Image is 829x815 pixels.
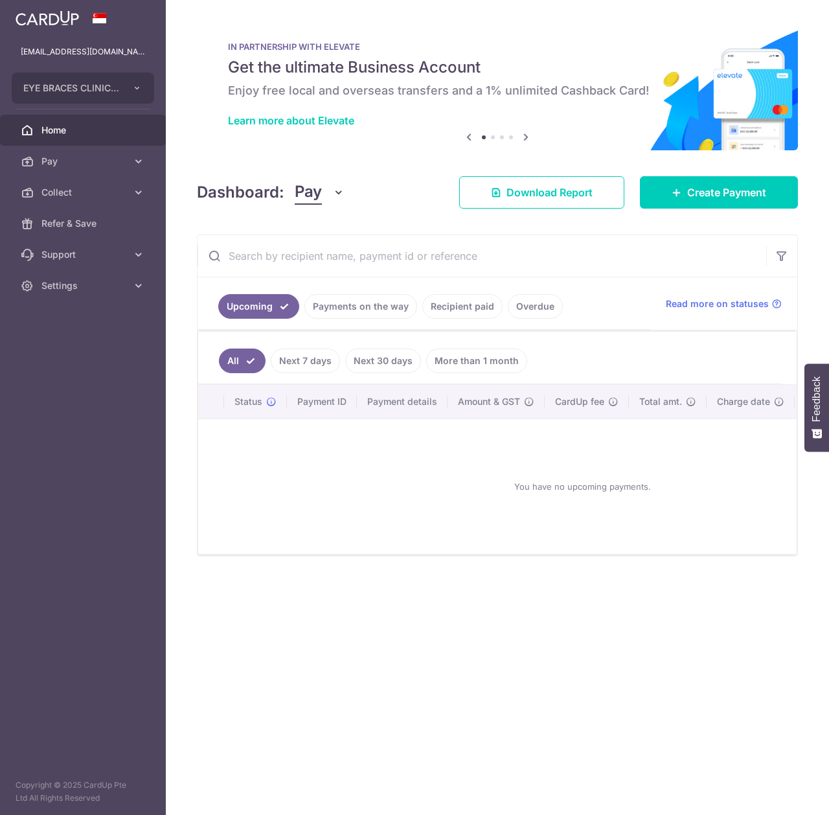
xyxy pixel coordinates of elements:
button: Pay [295,180,345,205]
a: Overdue [508,294,563,319]
span: EYE BRACES CLINIC PTE. LTD. [23,82,119,95]
span: Collect [41,186,127,199]
span: Charge date [717,395,770,408]
a: Download Report [459,176,624,209]
a: All [219,349,266,373]
a: Recipient paid [422,294,503,319]
a: More than 1 month [426,349,527,373]
a: Next 30 days [345,349,421,373]
a: Read more on statuses [666,297,782,310]
span: CardUp fee [555,395,604,408]
th: Payment ID [287,385,357,419]
span: Pay [295,180,322,205]
a: Learn more about Elevate [228,114,354,127]
span: Status [234,395,262,408]
input: Search by recipient name, payment id or reference [198,235,766,277]
span: Read more on statuses [666,297,769,310]
iframe: Opens a widget where you can find more information [746,776,816,809]
a: Create Payment [640,176,798,209]
span: Settings [41,279,127,292]
span: Total amt. [639,395,682,408]
span: Refer & Save [41,217,127,230]
img: Renovation banner [197,21,798,150]
img: CardUp [16,10,79,26]
p: [EMAIL_ADDRESS][DOMAIN_NAME] [21,45,145,58]
p: IN PARTNERSHIP WITH ELEVATE [228,41,767,52]
span: Amount & GST [458,395,520,408]
button: EYE BRACES CLINIC PTE. LTD. [12,73,154,104]
span: Download Report [506,185,593,200]
button: Feedback - Show survey [804,363,829,452]
span: Home [41,124,127,137]
h5: Get the ultimate Business Account [228,57,767,78]
span: Feedback [811,376,823,422]
span: Pay [41,155,127,168]
span: Create Payment [687,185,766,200]
a: Upcoming [218,294,299,319]
h4: Dashboard: [197,181,284,204]
a: Next 7 days [271,349,340,373]
h6: Enjoy free local and overseas transfers and a 1% unlimited Cashback Card! [228,83,767,98]
th: Payment details [357,385,448,419]
span: Support [41,248,127,261]
a: Payments on the way [304,294,417,319]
